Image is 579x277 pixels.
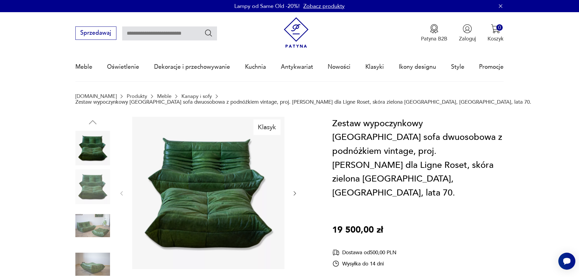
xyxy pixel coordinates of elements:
[75,169,110,204] img: Zdjęcie produktu Zestaw wypoczynkowy Togo sofa dwuosobowa z podnóżkiem vintage, proj. M. Ducaroy ...
[204,29,213,37] button: Szukaj
[181,93,212,99] a: Kanapy i sofy
[332,260,396,267] div: Wysyłka do 14 dni
[491,24,500,33] img: Ikona koszyka
[234,2,300,10] p: Lampy od Same Old -20%!
[75,26,116,40] button: Sprzedawaj
[303,2,345,10] a: Zobacz produkty
[421,35,447,42] p: Patyna B2B
[75,99,531,105] p: Zestaw wypoczynkowy [GEOGRAPHIC_DATA] sofa dwuosobowa z podnóżkiem vintage, proj. [PERSON_NAME] d...
[75,31,116,36] a: Sprzedawaj
[75,208,110,243] img: Zdjęcie produktu Zestaw wypoczynkowy Togo sofa dwuosobowa z podnóżkiem vintage, proj. M. Ducaroy ...
[157,93,171,99] a: Meble
[332,249,339,256] img: Ikona dostawy
[245,53,266,81] a: Kuchnia
[451,53,464,81] a: Style
[253,119,281,135] div: Klasyk
[421,24,447,42] a: Ikona medaluPatyna B2B
[75,131,110,165] img: Zdjęcie produktu Zestaw wypoczynkowy Togo sofa dwuosobowa z podnóżkiem vintage, proj. M. Ducaroy ...
[459,24,476,42] button: Zaloguj
[421,24,447,42] button: Patyna B2B
[429,24,439,33] img: Ikona medalu
[496,24,503,31] div: 0
[399,53,436,81] a: Ikony designu
[107,53,139,81] a: Oświetlenie
[332,117,504,200] h1: Zestaw wypoczynkowy [GEOGRAPHIC_DATA] sofa dwuosobowa z podnóżkiem vintage, proj. [PERSON_NAME] d...
[558,253,575,270] iframe: Smartsupp widget button
[332,223,383,237] p: 19 500,00 zł
[479,53,504,81] a: Promocje
[488,35,504,42] p: Koszyk
[281,53,313,81] a: Antykwariat
[463,24,472,33] img: Ikonka użytkownika
[127,93,147,99] a: Produkty
[75,93,117,99] a: [DOMAIN_NAME]
[328,53,350,81] a: Nowości
[332,249,396,256] div: Dostawa od 500,00 PLN
[75,53,92,81] a: Meble
[154,53,230,81] a: Dekoracje i przechowywanie
[281,17,312,48] img: Patyna - sklep z meblami i dekoracjami vintage
[132,117,284,269] img: Zdjęcie produktu Zestaw wypoczynkowy Togo sofa dwuosobowa z podnóżkiem vintage, proj. M. Ducaroy ...
[365,53,384,81] a: Klasyki
[488,24,504,42] button: 0Koszyk
[459,35,476,42] p: Zaloguj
